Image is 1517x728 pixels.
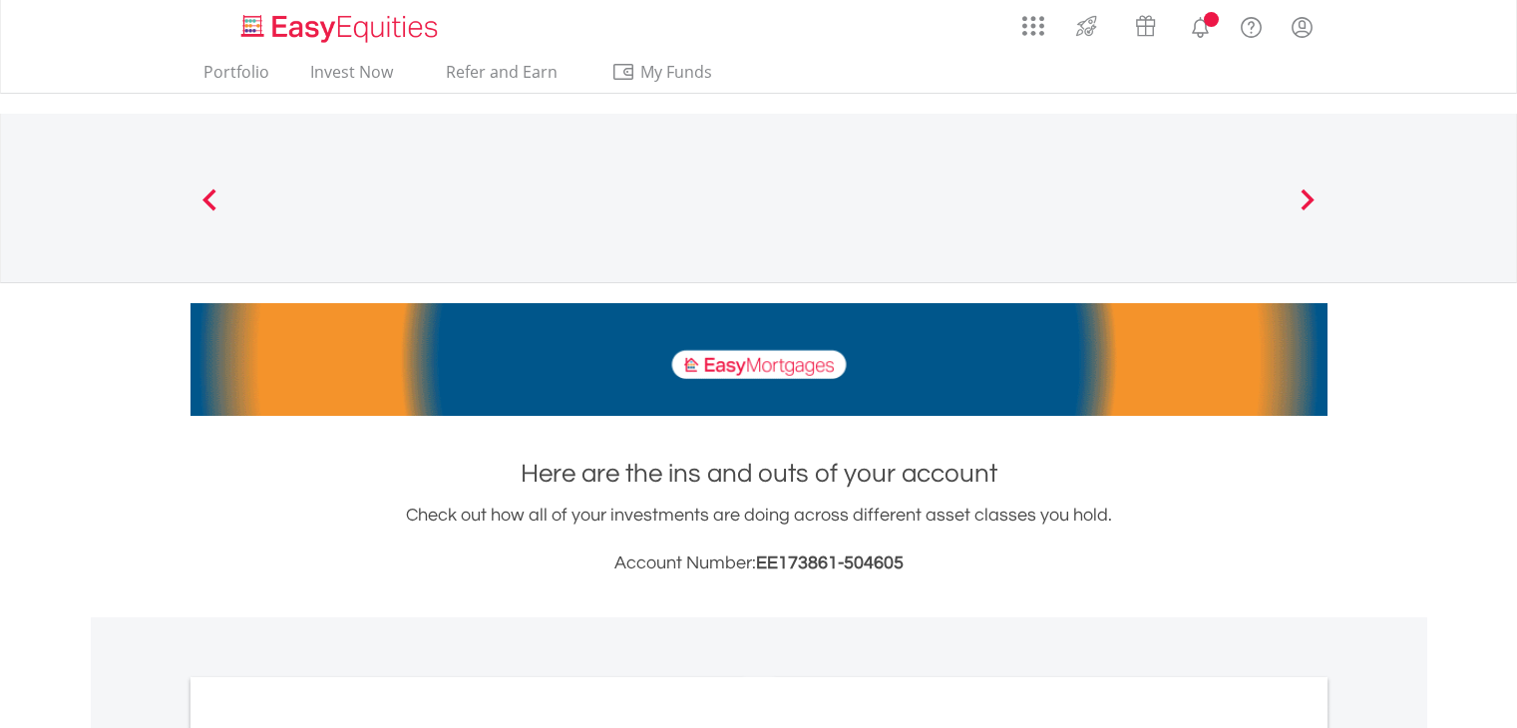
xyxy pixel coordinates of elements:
span: My Funds [611,59,742,85]
img: grid-menu-icon.svg [1022,15,1044,37]
a: FAQ's and Support [1226,5,1277,45]
a: My Profile [1277,5,1327,49]
img: EasyMortage Promotion Banner [190,303,1327,416]
a: Invest Now [302,62,401,93]
img: vouchers-v2.svg [1129,10,1162,42]
a: Portfolio [195,62,277,93]
img: EasyEquities_Logo.png [237,12,446,45]
h1: Here are the ins and outs of your account [190,456,1327,492]
a: Refer and Earn [426,62,578,93]
a: Notifications [1175,5,1226,45]
h3: Account Number: [190,549,1327,577]
div: Check out how all of your investments are doing across different asset classes you hold. [190,502,1327,577]
a: Vouchers [1116,5,1175,42]
a: Home page [233,5,446,45]
img: thrive-v2.svg [1070,10,1103,42]
span: EE173861-504605 [756,553,904,572]
span: Refer and Earn [446,61,558,83]
a: AppsGrid [1009,5,1057,37]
